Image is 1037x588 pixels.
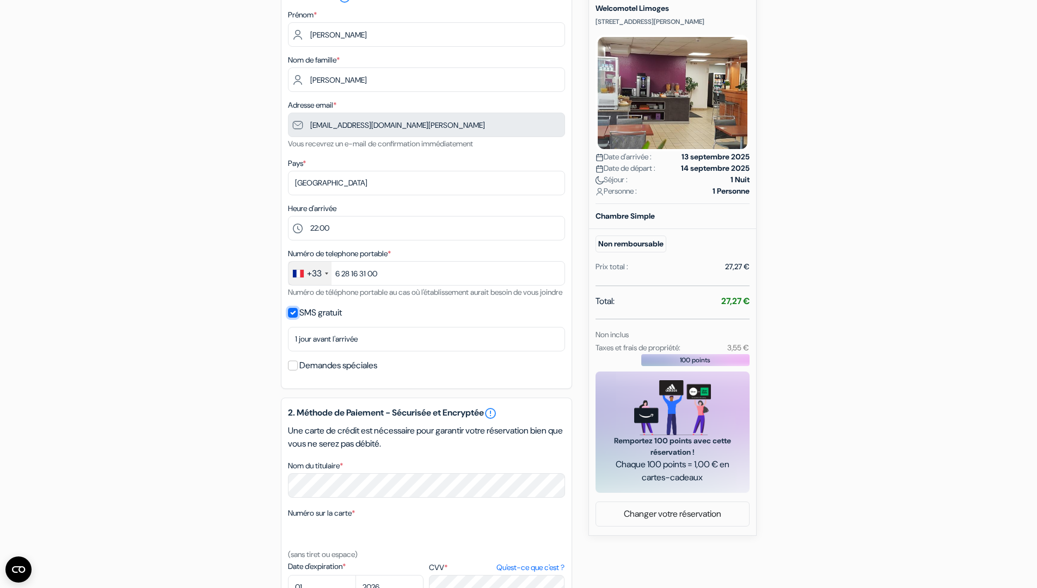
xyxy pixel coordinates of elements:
img: calendar.svg [596,165,604,173]
label: Prénom [288,9,317,21]
label: Nom de famille [288,54,340,66]
span: Chaque 100 points = 1,00 € en cartes-cadeaux [609,458,737,484]
span: Date de départ : [596,163,655,174]
div: France: +33 [289,262,332,285]
small: 3,55 € [727,343,749,352]
input: Entrer le nom de famille [288,67,565,92]
span: Séjour : [596,174,628,185]
div: +33 [307,267,322,280]
label: Adresse email [288,100,336,111]
input: 6 12 34 56 78 [288,261,565,286]
strong: 27,27 € [721,295,750,307]
img: calendar.svg [596,153,604,162]
button: Open CMP widget [5,556,32,583]
b: Chambre Simple [596,211,655,221]
img: moon.svg [596,176,604,184]
strong: 1 Nuit [731,174,750,185]
span: Personne : [596,185,637,197]
label: Pays [288,158,306,169]
h5: 2. Méthode de Paiement - Sécurisée et Encryptée [288,407,565,420]
div: Prix total : [596,261,628,273]
img: gift_card_hero_new.png [634,380,711,435]
input: Entrer adresse e-mail [288,113,565,137]
strong: 13 septembre 2025 [682,151,750,163]
a: Qu'est-ce que c'est ? [496,562,564,573]
strong: 14 septembre 2025 [681,163,750,174]
p: Une carte de crédit est nécessaire pour garantir votre réservation bien que vous ne serez pas déb... [288,424,565,450]
h5: Welcomotel Limoges [596,4,750,13]
label: Date d'expiration [288,561,424,572]
div: 27,27 € [725,261,750,273]
a: error_outline [484,407,497,420]
span: Date d'arrivée : [596,151,652,163]
label: SMS gratuit [299,305,342,320]
small: Numéro de téléphone portable au cas où l'établissement aurait besoin de vous joindre [288,287,562,297]
p: [STREET_ADDRESS][PERSON_NAME] [596,17,750,26]
label: CVV [429,562,564,573]
span: Total: [596,295,615,308]
label: Nom du titulaire [288,460,343,472]
label: Numéro de telephone portable [288,248,391,259]
input: Entrez votre prénom [288,22,565,47]
img: user_icon.svg [596,188,604,196]
small: (sans tiret ou espace) [288,549,358,559]
small: Vous recevrez un e-mail de confirmation immédiatement [288,139,473,148]
span: 100 points [680,355,710,365]
label: Numéro sur la carte [288,507,355,519]
span: Remportez 100 points avec cette réservation ! [609,435,737,458]
a: Changer votre réservation [596,504,749,524]
small: Taxes et frais de propriété: [596,343,680,352]
label: Demandes spéciales [299,358,377,373]
strong: 1 Personne [713,185,750,197]
label: Heure d'arrivée [288,203,336,214]
small: Non remboursable [596,236,666,252]
small: Non inclus [596,330,629,339]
